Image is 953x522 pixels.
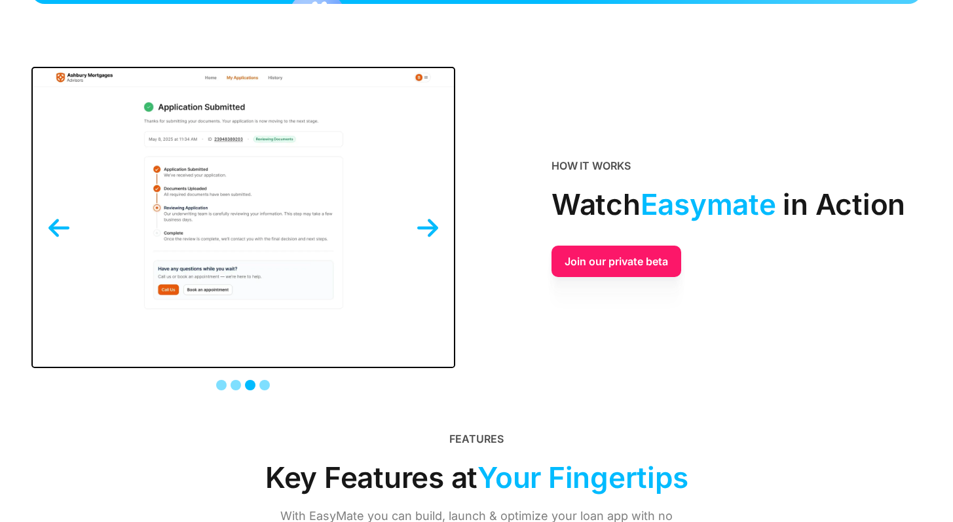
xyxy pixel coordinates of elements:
div: Show slide 3 of 4 [245,380,255,390]
div: HOW IT WORKS [551,158,631,174]
div: Show slide 4 of 4 [259,380,270,390]
div: Show slide 2 of 4 [231,380,241,390]
div: 3 of 4 [33,68,454,367]
div: Watch [551,181,905,227]
span: Your Fingertips [477,455,688,500]
span: Easymate [641,181,776,227]
div: carousel [31,67,455,368]
div: previous slide [33,217,85,367]
div: Show slide 1 of 4 [216,380,227,390]
a: Join our private beta [551,246,681,277]
span: in Action [783,181,905,227]
div: Key Features at [265,455,688,500]
div: Features [449,431,503,447]
div: next slide [402,217,454,367]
